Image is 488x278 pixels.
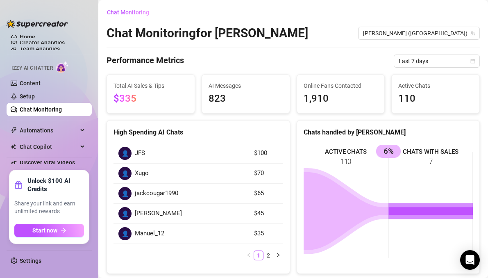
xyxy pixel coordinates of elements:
a: 2 [264,251,273,260]
a: Chat Monitoring [20,106,62,113]
span: team [470,31,475,36]
span: JFS [135,148,145,158]
a: Content [20,80,41,87]
div: Open Intercom Messenger [460,250,480,270]
a: 1 [254,251,263,260]
li: 2 [263,251,273,260]
img: Chat Copilot [11,144,16,150]
span: Chat Copilot [20,140,78,153]
span: Share your link and earn unlimited rewards [14,200,84,216]
span: Edgar (edgiriland) [363,27,475,39]
strong: Unlock $100 AI Credits [27,177,84,193]
span: Automations [20,124,78,137]
div: 👤 [118,207,132,220]
span: AI Messages [209,81,283,90]
article: $65 [254,189,278,198]
img: logo-BBDzfeDw.svg [7,20,68,28]
span: Manuel_12 [135,229,164,239]
a: Team Analytics [20,46,60,52]
article: $100 [254,148,278,158]
div: 👤 [118,227,132,240]
span: Xugo [135,169,149,178]
article: $70 [254,169,278,178]
div: Chats handled by [PERSON_NAME] [304,127,473,137]
span: Izzy AI Chatter [11,64,53,72]
span: [PERSON_NAME] [135,209,182,219]
span: Total AI Sales & Tips [113,81,188,90]
article: $35 [254,229,278,239]
li: Previous Page [244,251,254,260]
span: 1,910 [304,91,378,107]
span: thunderbolt [11,127,17,134]
article: $45 [254,209,278,219]
h2: Chat Monitoring for [PERSON_NAME] [107,25,308,41]
span: calendar [470,59,475,64]
a: Setup [20,93,35,100]
div: 👤 [118,167,132,180]
span: 110 [398,91,473,107]
img: AI Chatter [56,61,69,73]
button: right [273,251,283,260]
span: jackcougar1990 [135,189,178,198]
li: Next Page [273,251,283,260]
span: Chat Monitoring [107,9,149,16]
span: Active Chats [398,81,473,90]
a: Settings [20,257,41,264]
div: High Spending AI Chats [113,127,283,137]
span: Online Fans Contacted [304,81,378,90]
span: right [276,253,281,257]
span: arrow-right [61,228,66,233]
li: 1 [254,251,263,260]
div: 👤 [118,147,132,160]
div: 👤 [118,187,132,200]
span: gift [14,181,23,189]
span: Last 7 days [399,55,475,67]
h4: Performance Metrics [107,55,184,68]
span: 823 [209,91,283,107]
span: left [246,253,251,257]
button: left [244,251,254,260]
span: $335 [113,93,136,104]
button: Chat Monitoring [107,6,156,19]
span: Start now [32,227,57,234]
a: Home [20,34,35,40]
a: Discover Viral Videos [20,159,75,166]
a: Creator Analytics [20,36,85,49]
button: Start nowarrow-right [14,224,84,237]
